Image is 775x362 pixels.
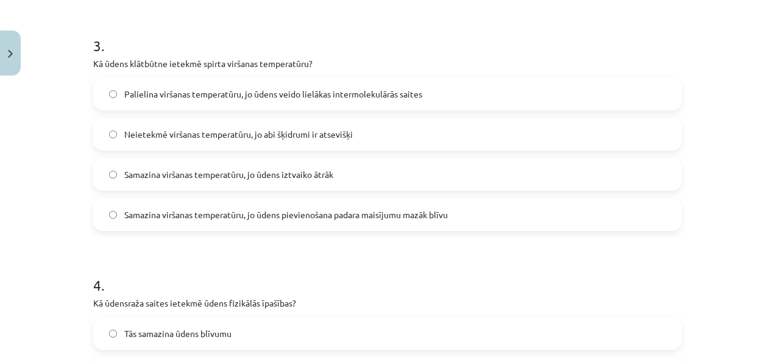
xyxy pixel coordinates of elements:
input: Palielina viršanas temperatūru, jo ūdens veido lielākas intermolekulārās saites [109,90,117,98]
h1: 4 . [93,255,682,293]
p: Kā ūdens klātbūtne ietekmē spirta viršanas temperatūru? [93,57,682,70]
span: Tās samazina ūdens blīvumu [124,327,232,340]
input: Samazina viršanas temperatūru, jo ūdens iztvaiko ātrāk [109,171,117,179]
input: Neietekmē viršanas temperatūru, jo abi šķidrumi ir atsevišķi [109,130,117,138]
input: Samazina viršanas temperatūru, jo ūdens pievienošana padara maisījumu mazāk blīvu [109,211,117,219]
span: Neietekmē viršanas temperatūru, jo abi šķidrumi ir atsevišķi [124,128,353,141]
span: Samazina viršanas temperatūru, jo ūdens pievienošana padara maisījumu mazāk blīvu [124,208,448,221]
span: Samazina viršanas temperatūru, jo ūdens iztvaiko ātrāk [124,168,333,181]
input: Tās samazina ūdens blīvumu [109,330,117,338]
p: Kā ūdensraža saites ietekmē ūdens fizikālās īpašības? [93,297,682,310]
span: Palielina viršanas temperatūru, jo ūdens veido lielākas intermolekulārās saites [124,88,422,101]
h1: 3 . [93,16,682,54]
img: icon-close-lesson-0947bae3869378f0d4975bcd49f059093ad1ed9edebbc8119c70593378902aed.svg [8,50,13,58]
